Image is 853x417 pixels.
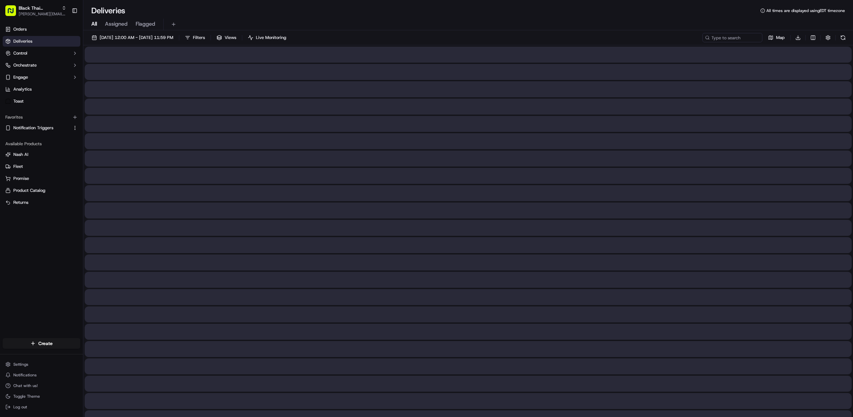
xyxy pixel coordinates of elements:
[3,84,80,95] a: Analytics
[765,33,788,42] button: Map
[256,35,286,41] span: Live Monitoring
[5,164,78,170] a: Fleet
[182,33,208,42] button: Filters
[3,149,80,160] button: Nash AI
[5,99,11,104] img: Toast logo
[3,338,80,349] button: Create
[3,48,80,59] button: Control
[3,3,69,19] button: Black Thai Authentic Cuisine[PERSON_NAME][EMAIL_ADDRESS][DOMAIN_NAME]
[13,404,27,410] span: Log out
[13,74,28,80] span: Engage
[3,139,80,149] div: Available Products
[91,5,125,16] h1: Deliveries
[19,5,59,11] button: Black Thai Authentic Cuisine
[13,152,28,158] span: Nash AI
[3,370,80,380] button: Notifications
[13,86,32,92] span: Analytics
[214,33,239,42] button: Views
[5,188,78,194] a: Product Catalog
[3,96,80,107] a: Toast
[3,60,80,71] button: Orchestrate
[5,200,78,206] a: Returns
[3,36,80,47] a: Deliveries
[13,176,29,182] span: Promise
[13,38,32,44] span: Deliveries
[13,200,28,206] span: Returns
[5,125,70,131] a: Notification Triggers
[13,125,53,131] span: Notification Triggers
[100,35,173,41] span: [DATE] 12:00 AM - [DATE] 11:59 PM
[19,11,66,17] button: [PERSON_NAME][EMAIL_ADDRESS][DOMAIN_NAME]
[3,112,80,123] div: Favorites
[3,173,80,184] button: Promise
[193,35,205,41] span: Filters
[3,123,80,133] button: Notification Triggers
[838,33,848,42] button: Refresh
[3,72,80,83] button: Engage
[89,33,176,42] button: [DATE] 12:00 AM - [DATE] 11:59 PM
[13,383,38,388] span: Chat with us!
[91,20,97,28] span: All
[105,20,128,28] span: Assigned
[225,35,236,41] span: Views
[38,340,53,347] span: Create
[13,164,23,170] span: Fleet
[766,8,845,13] span: All times are displayed using EDT timezone
[3,197,80,208] button: Returns
[3,402,80,412] button: Log out
[13,50,27,56] span: Control
[13,188,45,194] span: Product Catalog
[776,35,785,41] span: Map
[13,98,24,104] span: Toast
[3,392,80,401] button: Toggle Theme
[13,394,40,399] span: Toggle Theme
[3,161,80,172] button: Fleet
[5,152,78,158] a: Nash AI
[3,24,80,35] a: Orders
[13,362,28,367] span: Settings
[3,185,80,196] button: Product Catalog
[702,33,762,42] input: Type to search
[13,26,27,32] span: Orders
[13,372,37,378] span: Notifications
[136,20,155,28] span: Flagged
[5,176,78,182] a: Promise
[245,33,289,42] button: Live Monitoring
[13,62,37,68] span: Orchestrate
[3,381,80,390] button: Chat with us!
[3,360,80,369] button: Settings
